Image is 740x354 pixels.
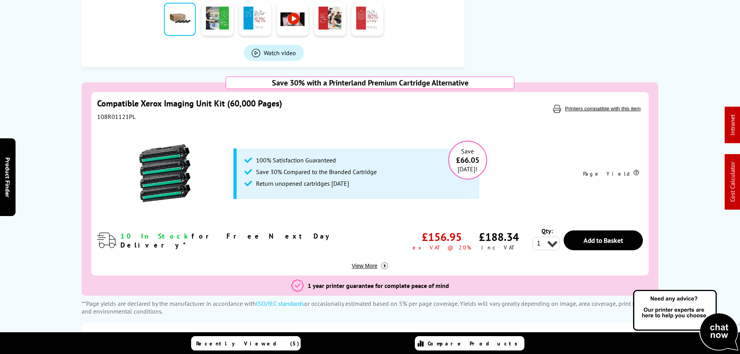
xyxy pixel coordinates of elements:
[481,244,517,251] span: inc VAT
[428,340,522,347] span: Compare Products
[381,262,388,269] img: more info
[729,115,737,136] a: Intranet
[97,113,479,120] div: 108R01121PL
[415,336,524,351] a: Compare Products
[631,289,740,352] img: Open Live Chat window
[256,168,377,176] span: Save 30% Compared to the Branded Cartridge
[479,230,519,244] span: £188.34
[264,49,296,57] span: Watch video
[729,162,737,202] a: Cost Calculator
[256,156,336,164] span: 100% Satisfaction Guaranteed
[422,230,462,244] span: £156.95
[458,165,477,173] span: [DATE]!
[256,180,349,187] span: Return unopened cartridges [DATE]
[461,147,474,155] span: Save
[120,232,192,241] span: 10 In Stock
[352,263,381,269] span: View More
[456,155,479,165] span: £66.05
[82,300,659,315] div: **Page yields are declared by the manufacturer in accordance with or occasionally estimated based...
[563,105,643,112] button: Printers compatible with this item
[226,77,514,89] div: Save 30% with a Printerland Premium Cartridge Alternative
[120,232,370,249] div: for Free Next Day Delivery*
[350,262,391,270] button: View More
[583,168,639,180] div: Page Yield
[191,336,301,351] a: Recently Viewed (5)
[413,244,471,251] span: ex VAT @ 20%
[291,279,304,292] img: 3 year Printer Guarantee
[256,300,304,307] span: ISO/IEC standards
[196,340,299,347] span: Recently Viewed (5)
[97,98,282,109] a: Compatible Xerox Imaging Unit Kit (60,000 Pages)
[308,282,449,289] span: 1 year printer guarantee for complete peace of mind
[542,227,553,235] span: Qty:
[117,124,214,221] img: Compatible Xerox Imaging Unit Kit (60,000 Pages)
[4,157,12,197] span: Product Finder
[583,236,623,245] span: Add to Basket
[244,45,304,61] a: Product_All_Videos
